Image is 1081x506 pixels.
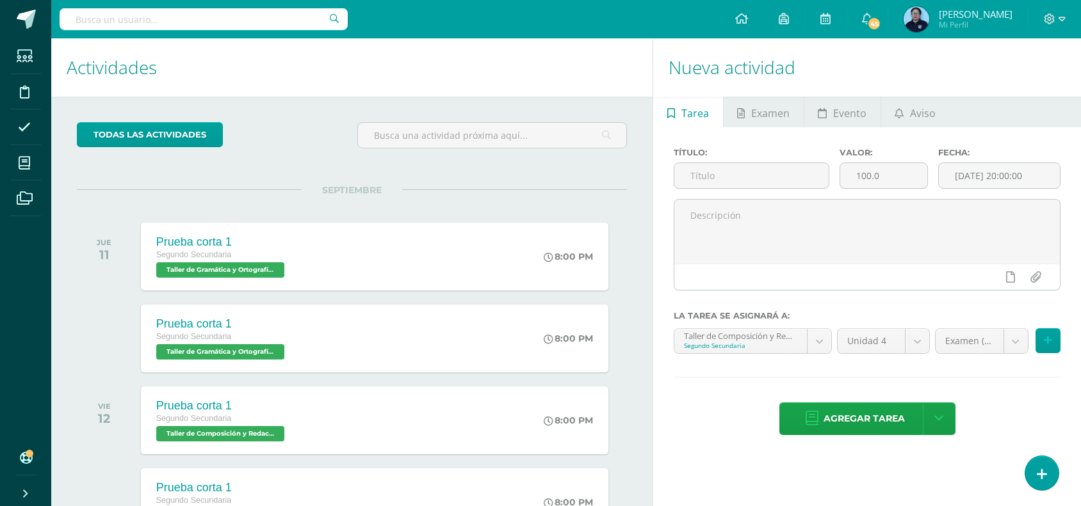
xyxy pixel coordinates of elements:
[938,148,1061,157] label: Fecha:
[156,317,288,331] div: Prueba corta 1
[544,415,593,426] div: 8:00 PM
[156,496,232,505] span: Segundo Secundaria
[840,163,928,188] input: Puntos máximos
[156,250,232,259] span: Segundo Secundaria
[156,426,284,441] span: Taller de Composición y Redacción 'B'
[156,399,288,413] div: Prueba corta 1
[674,163,828,188] input: Título
[674,311,1061,320] label: La tarea se asignará a:
[904,6,929,32] img: b2321dda38d0346e3052fe380a7563d1.png
[67,38,637,97] h1: Actividades
[684,341,797,350] div: Segundo Secundaria
[945,329,994,353] span: Examen (30.0pts)
[724,97,804,127] a: Examen
[544,251,593,262] div: 8:00 PM
[77,122,223,147] a: todas las Actividades
[98,402,111,411] div: VIE
[684,329,797,341] div: Taller de Composición y Redacción 'A'
[867,17,881,31] span: 45
[939,163,1060,188] input: Fecha de entrega
[653,97,722,127] a: Tarea
[847,329,895,353] span: Unidad 4
[156,414,232,423] span: Segundo Secundaria
[544,333,593,344] div: 8:00 PM
[840,148,929,157] label: Valor:
[98,411,111,426] div: 12
[674,329,831,353] a: Taller de Composición y Redacción 'A'Segundo Secundaria
[674,148,829,157] label: Título:
[302,184,402,196] span: SEPTIEMBRE
[669,38,1066,97] h1: Nueva actividad
[97,238,111,247] div: JUE
[156,344,284,360] span: Taller de Gramática y Ortografía 'A'
[838,329,929,353] a: Unidad 4
[833,98,866,129] span: Evento
[936,329,1028,353] a: Examen (30.0pts)
[939,19,1012,30] span: Mi Perfil
[156,235,288,249] div: Prueba corta 1
[910,98,936,129] span: Aviso
[681,98,709,129] span: Tarea
[60,8,348,30] input: Busca un usuario...
[824,403,905,434] span: Agregar tarea
[751,98,790,129] span: Examen
[156,481,288,494] div: Prueba corta 1
[804,97,881,127] a: Evento
[358,123,627,148] input: Busca una actividad próxima aquí...
[97,247,111,262] div: 11
[156,262,284,278] span: Taller de Gramática y Ortografía 'B'
[881,97,950,127] a: Aviso
[939,8,1012,20] span: [PERSON_NAME]
[156,332,232,341] span: Segundo Secundaria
